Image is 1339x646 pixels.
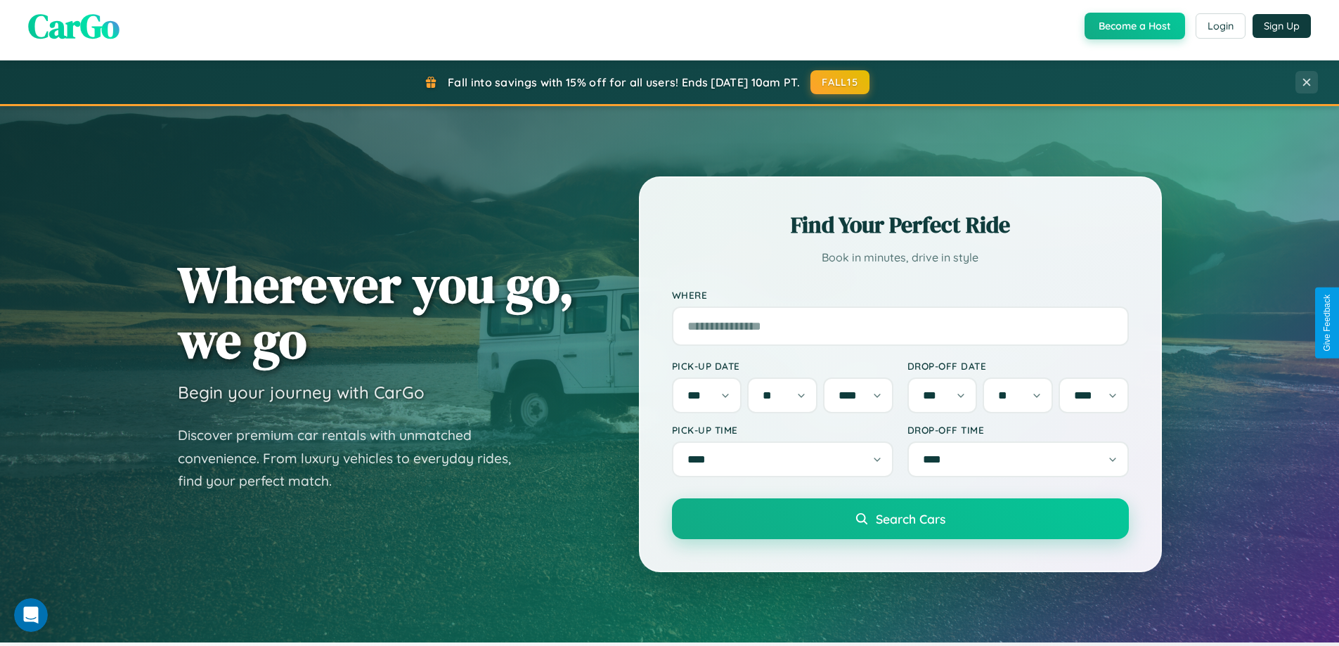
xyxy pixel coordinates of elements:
iframe: Intercom live chat [14,598,48,632]
button: Login [1196,13,1246,39]
span: CarGo [28,3,119,49]
p: Discover premium car rentals with unmatched convenience. From luxury vehicles to everyday rides, ... [178,424,529,493]
span: Fall into savings with 15% off for all users! Ends [DATE] 10am PT. [448,75,800,89]
button: Become a Host [1085,13,1185,39]
p: Book in minutes, drive in style [672,247,1129,268]
span: Search Cars [876,511,945,527]
h3: Begin your journey with CarGo [178,382,425,403]
button: FALL15 [810,70,869,94]
label: Drop-off Time [907,424,1129,436]
h1: Wherever you go, we go [178,257,574,368]
label: Drop-off Date [907,360,1129,372]
button: Sign Up [1253,14,1311,38]
label: Where [672,289,1129,301]
label: Pick-up Time [672,424,893,436]
h2: Find Your Perfect Ride [672,209,1129,240]
button: Search Cars [672,498,1129,539]
label: Pick-up Date [672,360,893,372]
div: Give Feedback [1322,295,1332,351]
